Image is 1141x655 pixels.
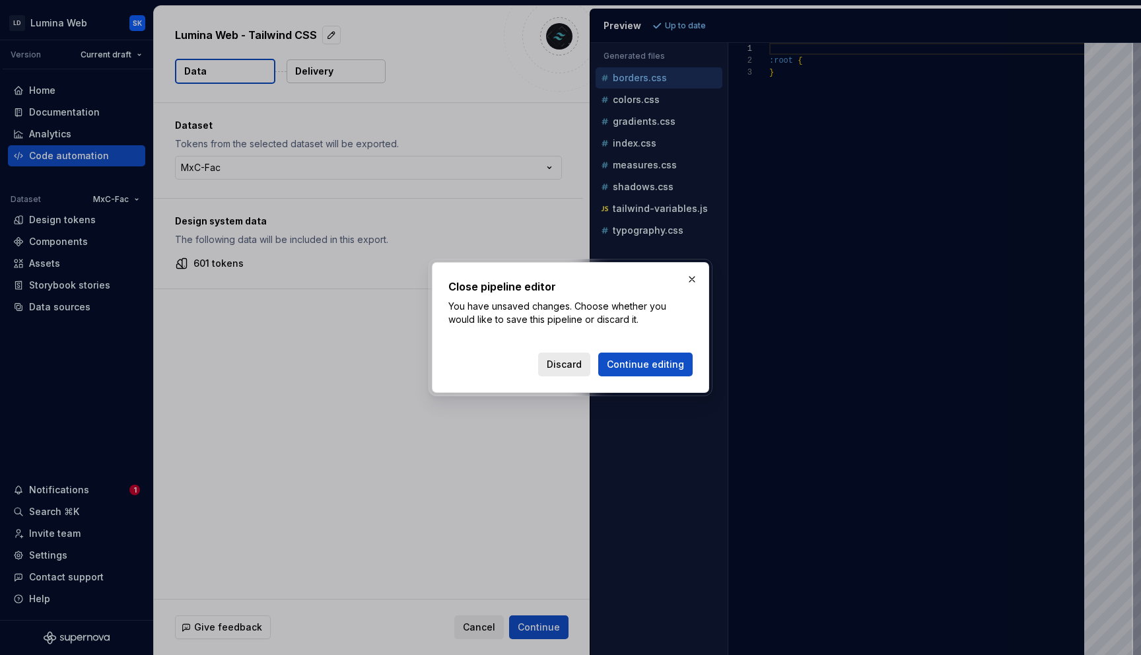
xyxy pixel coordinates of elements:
h2: Close pipeline editor [448,279,693,294]
span: Continue editing [607,358,684,371]
button: Continue editing [598,353,693,376]
button: Discard [538,353,590,376]
span: Discard [547,358,582,371]
p: You have unsaved changes. Choose whether you would like to save this pipeline or discard it. [448,300,693,326]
